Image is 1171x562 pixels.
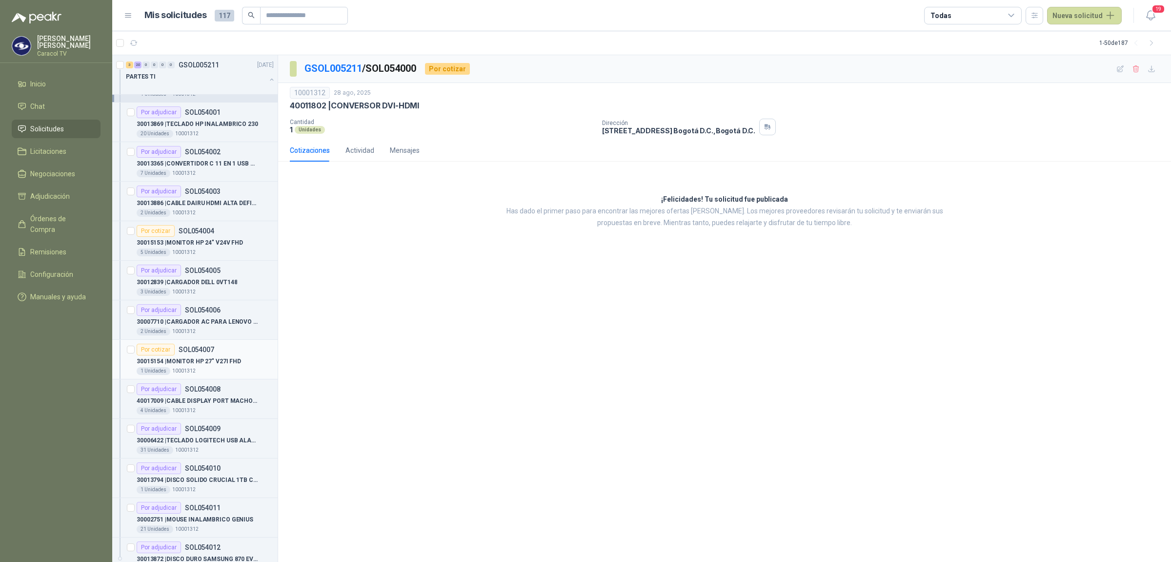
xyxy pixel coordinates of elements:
[12,165,101,183] a: Negociaciones
[30,191,70,202] span: Adjudicación
[290,119,594,125] p: Cantidad
[137,525,173,533] div: 21 Unidades
[172,328,196,335] p: 10001312
[304,61,417,76] p: / SOL054000
[1151,4,1165,14] span: 19
[112,379,278,419] a: Por adjudicarSOL05400840017009 |CABLE DISPLAY PORT MACHO A HDMI MACHO4 Unidades10001312
[137,186,181,197] div: Por adjudicar
[112,103,278,142] a: Por adjudicarSOL05400130013869 |TECLADO HP INALAMBRICO 23020 Unidades10001312
[185,307,221,313] p: SOL054006
[185,386,221,393] p: SOL054008
[137,357,241,366] p: 30015154 | MONITOR HP 27" V27I FHD
[12,120,101,138] a: Solicitudes
[602,120,755,126] p: Dirección
[345,145,374,156] div: Actividad
[126,72,156,82] p: PARTES TI
[248,12,255,19] span: search
[137,344,175,355] div: Por cotizar
[172,288,196,296] p: 10001312
[137,225,175,237] div: Por cotizar
[185,109,221,116] p: SOL054001
[12,288,101,306] a: Manuales y ayuda
[137,328,170,335] div: 2 Unidades
[151,62,158,68] div: 0
[30,79,46,89] span: Inicio
[137,383,181,395] div: Por adjudicar
[30,146,66,157] span: Licitaciones
[175,446,199,454] p: 10001312
[30,247,66,257] span: Remisiones
[185,504,221,511] p: SOL054011
[185,267,221,274] p: SOL054005
[172,486,196,494] p: 10001312
[185,188,221,195] p: SOL054003
[290,145,330,156] div: Cotizaciones
[12,75,101,93] a: Inicio
[215,10,234,21] span: 117
[172,209,196,217] p: 10001312
[290,125,293,134] p: 1
[137,169,170,177] div: 7 Unidades
[185,425,221,432] p: SOL054009
[1047,7,1122,24] button: Nueva solicitud
[12,187,101,206] a: Adjudicación
[30,168,75,179] span: Negociaciones
[179,62,219,68] p: GSOL005211
[185,148,221,155] p: SOL054002
[137,541,181,553] div: Por adjudicar
[12,37,31,55] img: Company Logo
[334,88,371,98] p: 28 ago, 2025
[185,465,221,472] p: SOL054010
[12,209,101,239] a: Órdenes de Compra
[12,12,61,23] img: Logo peakr
[30,269,73,280] span: Configuración
[137,199,258,208] p: 30013886 | CABLE DAIRU HDMI ALTA DEFINICIÓN 4K 2M
[137,288,170,296] div: 3 Unidades
[179,228,214,234] p: SOL054004
[500,206,949,229] p: Has dado el primer paso para encontrar las mejores ofertas [PERSON_NAME]. Los mejores proveedores...
[112,300,278,340] a: Por adjudicarSOL05400630007710 |CARGADOR AC PARA LENOVO X2802 Unidades10001312
[137,367,170,375] div: 1 Unidades
[137,317,258,327] p: 30007710 | CARGADOR AC PARA LENOVO X280
[1099,35,1159,51] div: 1 - 50 de 187
[137,146,181,158] div: Por adjudicar
[159,62,166,68] div: 0
[137,130,173,138] div: 20 Unidades
[172,249,196,256] p: 10001312
[137,476,258,485] p: 30013794 | DISCO SOLIDO CRUCIAL 1TB CT1000P3PSSD
[112,142,278,182] a: Por adjudicarSOL05400230013365 |CONVERTIDOR C 11 EN 1 USB RJ45 XUE7 Unidades10001312
[167,62,175,68] div: 0
[112,419,278,458] a: Por adjudicarSOL05400930006422 |TECLADO LOGITECH USB ALAMBRICO31 Unidades10001312
[290,87,330,99] div: 10001312
[290,101,419,111] p: 40011802 | CONVERSOR DVI-HDMI
[137,462,181,474] div: Por adjudicar
[12,97,101,116] a: Chat
[112,340,278,379] a: Por cotizarSOL05400730015154 |MONITOR HP 27" V27I FHD1 Unidades10001312
[137,446,173,454] div: 31 Unidades
[137,407,170,415] div: 4 Unidades
[137,423,181,435] div: Por adjudicar
[134,62,141,68] div: 20
[172,169,196,177] p: 10001312
[112,221,278,261] a: Por cotizarSOL05400430015153 |MONITOR HP 24" V24V FHD5 Unidades10001312
[390,145,420,156] div: Mensajes
[257,61,274,70] p: [DATE]
[137,278,237,287] p: 30012839 | CARGADOR DELL 0VT148
[112,182,278,221] a: Por adjudicarSOL05400330013886 |CABLE DAIRU HDMI ALTA DEFINICIÓN 4K 2M2 Unidades10001312
[137,396,258,406] p: 40017009 | CABLE DISPLAY PORT MACHO A HDMI MACHO
[126,59,276,90] a: 3 20 0 0 0 0 GSOL005211[DATE] PARTES TI
[37,35,101,49] p: [PERSON_NAME] [PERSON_NAME]
[142,62,150,68] div: 0
[12,243,101,261] a: Remisiones
[179,346,214,353] p: SOL054007
[137,106,181,118] div: Por adjudicar
[12,265,101,284] a: Configuración
[602,126,755,135] p: [STREET_ADDRESS] Bogotá D.C. , Bogotá D.C.
[304,62,362,74] a: GSOL005211
[112,261,278,300] a: Por adjudicarSOL05400530012839 |CARGADOR DELL 0VT1483 Unidades10001312
[172,407,196,415] p: 10001312
[175,525,199,533] p: 10001312
[30,101,45,112] span: Chat
[12,142,101,161] a: Licitaciones
[137,304,181,316] div: Por adjudicar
